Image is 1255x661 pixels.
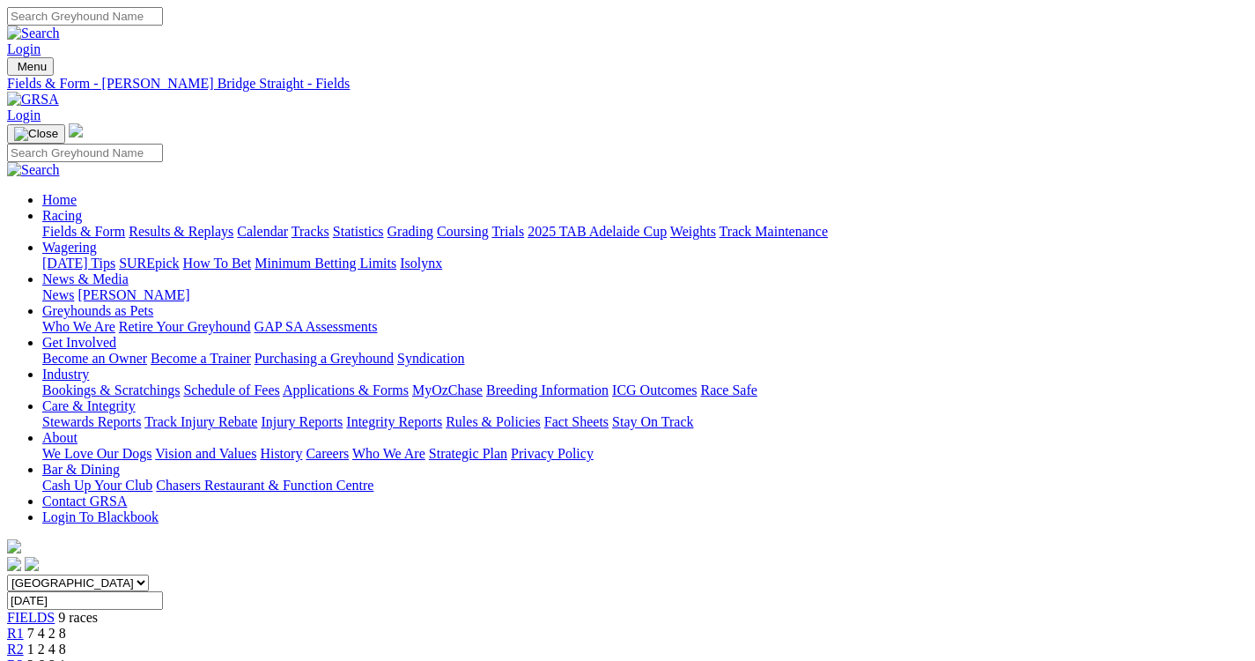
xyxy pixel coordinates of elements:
[42,351,147,366] a: Become an Owner
[412,382,483,397] a: MyOzChase
[42,446,151,461] a: We Love Our Dogs
[42,224,1248,240] div: Racing
[7,76,1248,92] a: Fields & Form - [PERSON_NAME] Bridge Straight - Fields
[700,382,757,397] a: Race Safe
[58,610,98,625] span: 9 races
[7,92,59,108] img: GRSA
[42,509,159,524] a: Login To Blackbook
[42,414,141,429] a: Stewards Reports
[511,446,594,461] a: Privacy Policy
[42,414,1248,430] div: Care & Integrity
[42,398,136,413] a: Care & Integrity
[7,57,54,76] button: Toggle navigation
[7,642,24,657] a: R2
[491,224,524,239] a: Trials
[42,208,82,223] a: Racing
[42,494,127,509] a: Contact GRSA
[7,108,41,123] a: Login
[720,224,828,239] a: Track Maintenance
[7,124,65,144] button: Toggle navigation
[42,382,180,397] a: Bookings & Scratchings
[42,303,153,318] a: Greyhounds as Pets
[119,319,251,334] a: Retire Your Greyhound
[292,224,329,239] a: Tracks
[183,382,279,397] a: Schedule of Fees
[42,224,125,239] a: Fields & Form
[78,287,189,302] a: [PERSON_NAME]
[486,382,609,397] a: Breeding Information
[42,446,1248,462] div: About
[612,382,697,397] a: ICG Outcomes
[7,144,163,162] input: Search
[7,610,55,625] a: FIELDS
[7,162,60,178] img: Search
[42,478,152,493] a: Cash Up Your Club
[42,287,74,302] a: News
[544,414,609,429] a: Fact Sheets
[42,240,97,255] a: Wagering
[333,224,384,239] a: Statistics
[42,319,115,334] a: Who We Are
[42,430,78,445] a: About
[283,382,409,397] a: Applications & Forms
[27,642,66,657] span: 1 2 4 8
[42,256,1248,271] div: Wagering
[18,60,47,73] span: Menu
[306,446,349,461] a: Careers
[42,478,1248,494] div: Bar & Dining
[528,224,667,239] a: 2025 TAB Adelaide Cup
[151,351,251,366] a: Become a Trainer
[42,351,1248,367] div: Get Involved
[400,256,442,271] a: Isolynx
[42,382,1248,398] div: Industry
[346,414,442,429] a: Integrity Reports
[352,446,425,461] a: Who We Are
[183,256,252,271] a: How To Bet
[7,557,21,571] img: facebook.svg
[670,224,716,239] a: Weights
[119,256,179,271] a: SUREpick
[612,414,693,429] a: Stay On Track
[7,26,60,41] img: Search
[144,414,257,429] a: Track Injury Rebate
[7,626,24,641] a: R1
[397,351,464,366] a: Syndication
[7,7,163,26] input: Search
[7,591,163,610] input: Select date
[27,626,66,641] span: 7 4 2 8
[42,462,120,477] a: Bar & Dining
[7,41,41,56] a: Login
[42,367,89,382] a: Industry
[14,127,58,141] img: Close
[255,319,378,334] a: GAP SA Assessments
[437,224,489,239] a: Coursing
[255,351,394,366] a: Purchasing a Greyhound
[42,192,77,207] a: Home
[156,478,373,493] a: Chasers Restaurant & Function Centre
[42,335,116,350] a: Get Involved
[237,224,288,239] a: Calendar
[129,224,233,239] a: Results & Replays
[69,123,83,137] img: logo-grsa-white.png
[42,271,129,286] a: News & Media
[25,557,39,571] img: twitter.svg
[260,446,302,461] a: History
[255,256,396,271] a: Minimum Betting Limits
[261,414,343,429] a: Injury Reports
[42,319,1248,335] div: Greyhounds as Pets
[388,224,433,239] a: Grading
[42,256,115,271] a: [DATE] Tips
[7,539,21,553] img: logo-grsa-white.png
[42,287,1248,303] div: News & Media
[429,446,507,461] a: Strategic Plan
[446,414,541,429] a: Rules & Policies
[155,446,256,461] a: Vision and Values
